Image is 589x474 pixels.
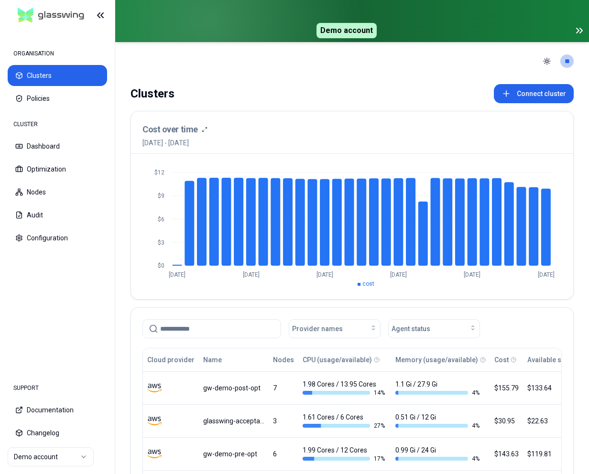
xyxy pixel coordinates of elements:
button: Available savings [527,350,582,369]
h3: Cost over time [142,123,198,136]
button: Optimization [8,159,107,180]
div: 6 [273,449,294,459]
div: 1.61 Cores / 6 Cores [303,412,387,430]
div: 27 % [303,422,387,430]
tspan: $9 [158,193,164,199]
img: aws [147,414,162,428]
tspan: $12 [154,169,164,176]
div: glasswing-acceptance [203,416,264,426]
div: 4 % [395,389,480,397]
img: GlassWing [14,4,88,27]
button: Configuration [8,227,107,248]
div: 1.1 Gi / 27.9 Gi [395,379,480,397]
div: ORGANISATION [8,44,107,63]
tspan: [DATE] [316,271,333,278]
button: Audit [8,205,107,226]
button: Agent status [388,319,480,338]
span: Demo account [316,23,377,38]
div: 17 % [303,455,387,463]
button: Name [203,350,222,369]
tspan: $6 [158,216,164,223]
tspan: [DATE] [538,271,555,278]
button: Clusters [8,65,107,86]
div: SUPPORT [8,378,107,398]
div: Clusters [131,84,175,103]
img: aws [147,447,162,461]
div: 4 % [395,455,480,463]
tspan: $3 [158,239,164,246]
span: Agent status [392,324,430,334]
div: $143.63 [494,449,519,459]
button: Nodes [8,182,107,203]
span: cost [362,280,374,287]
div: gw-demo-pre-opt [203,449,264,459]
tspan: [DATE] [464,271,480,278]
div: 4 % [395,422,480,430]
div: 0.51 Gi / 12 Gi [395,412,480,430]
div: 3 [273,416,294,426]
tspan: [DATE] [169,271,185,278]
div: gw-demo-post-opt [203,383,264,393]
div: 1.98 Cores / 13.95 Cores [303,379,387,397]
div: 7 [273,383,294,393]
tspan: [DATE] [390,271,407,278]
tspan: [DATE] [243,271,260,278]
tspan: $0 [158,262,164,269]
span: [DATE] - [DATE] [142,138,207,148]
button: Nodes [273,350,294,369]
button: Connect cluster [494,84,574,103]
button: Documentation [8,399,107,420]
button: Memory (usage/available) [395,350,478,369]
button: Dashboard [8,136,107,157]
div: $155.79 [494,383,519,393]
div: 14 % [303,389,387,397]
div: $30.95 [494,416,519,426]
button: CPU (usage/available) [303,350,372,369]
span: Provider names [292,324,343,334]
button: Cloud provider [147,350,195,369]
img: aws [147,381,162,395]
button: Changelog [8,422,107,443]
button: Policies [8,88,107,109]
button: Cost [494,350,509,369]
button: Provider names [289,319,381,338]
div: CLUSTER [8,115,107,134]
div: 1.99 Cores / 12 Cores [303,445,387,463]
div: 0.99 Gi / 24 Gi [395,445,480,463]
